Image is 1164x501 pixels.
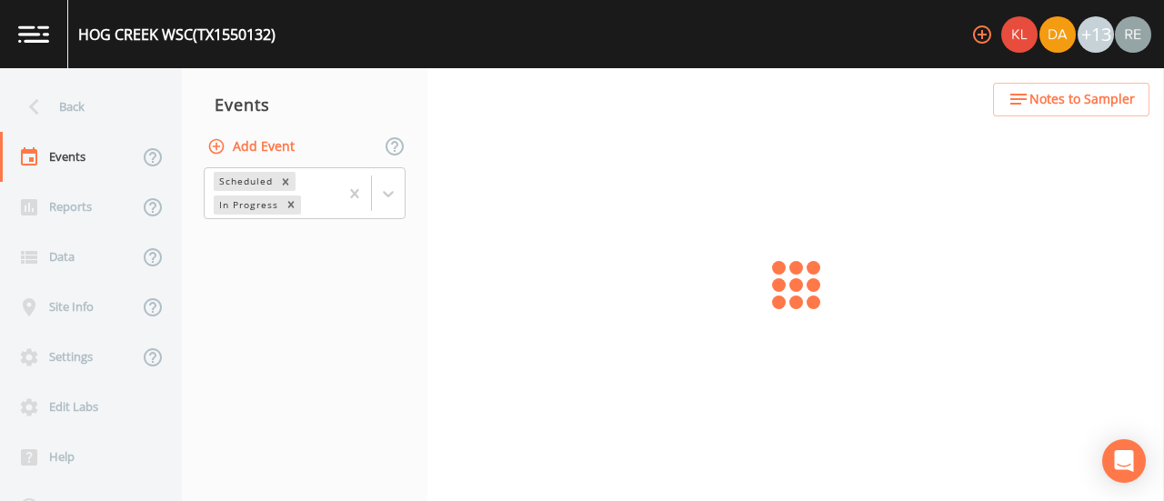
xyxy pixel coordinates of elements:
[204,130,302,164] button: Add Event
[1000,16,1039,53] div: Kler Teran
[1029,88,1135,111] span: Notes to Sampler
[993,83,1149,116] button: Notes to Sampler
[1115,16,1151,53] img: e720f1e92442e99c2aab0e3b783e6548
[78,24,276,45] div: HOG CREEK WSC (TX1550132)
[182,82,427,127] div: Events
[1102,439,1146,483] div: Open Intercom Messenger
[1039,16,1077,53] div: David Weber
[214,172,276,191] div: Scheduled
[276,172,296,191] div: Remove Scheduled
[1039,16,1076,53] img: a84961a0472e9debc750dd08a004988d
[1078,16,1114,53] div: +13
[1001,16,1038,53] img: 9c4450d90d3b8045b2e5fa62e4f92659
[214,195,281,215] div: In Progress
[18,25,49,43] img: logo
[281,195,301,215] div: Remove In Progress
